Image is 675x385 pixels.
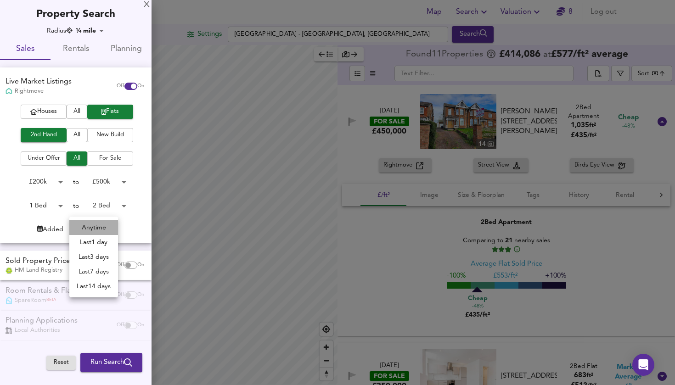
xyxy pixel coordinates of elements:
[69,279,118,294] li: Last 14 days
[69,235,118,250] li: Last 1 day
[632,354,654,376] div: Open Intercom Messenger
[69,220,118,235] li: Anytime
[69,250,118,264] li: Last 3 days
[69,264,118,279] li: Last 7 days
